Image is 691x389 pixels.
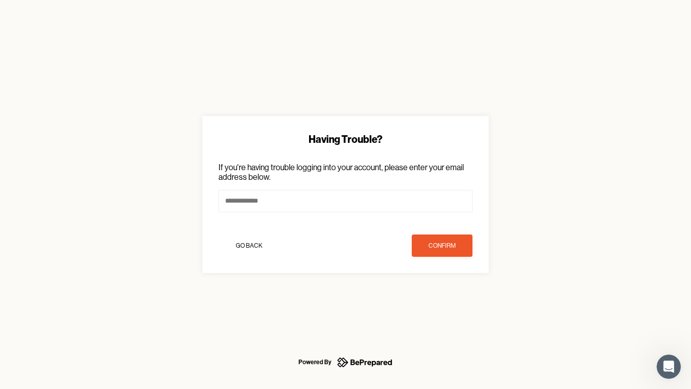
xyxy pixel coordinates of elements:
div: Go Back [236,241,263,251]
div: confirm [428,241,456,251]
div: Having Trouble? [219,132,472,146]
div: Powered By [298,356,331,368]
button: Go Back [219,235,279,257]
p: If you're having trouble logging into your account, please enter your email address below. [219,163,472,182]
iframe: Intercom live chat [657,355,681,379]
button: confirm [412,235,472,257]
